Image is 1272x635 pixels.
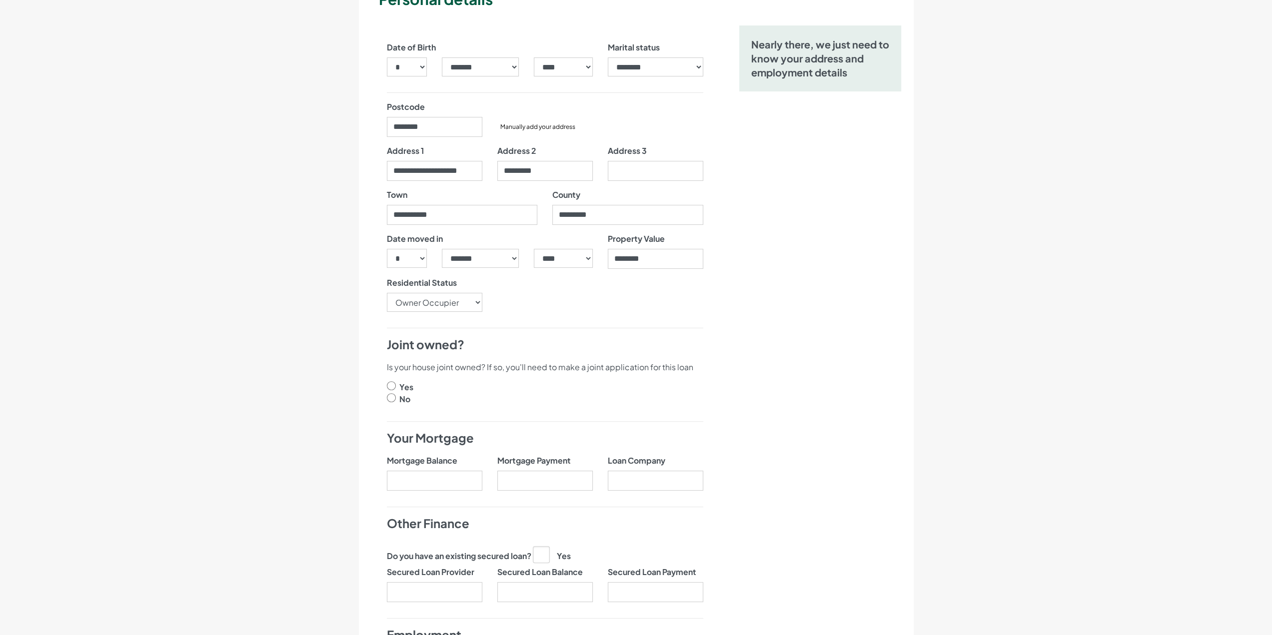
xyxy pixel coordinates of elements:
label: Mortgage Balance [387,455,457,467]
label: Address 2 [497,145,536,157]
label: Postcode [387,101,425,113]
label: Address 3 [608,145,647,157]
h4: Joint owned? [387,336,703,353]
label: Residential Status [387,277,457,289]
label: County [552,189,580,201]
label: Address 1 [387,145,424,157]
label: Secured Loan Payment [608,566,696,578]
h4: Your Mortgage [387,430,703,447]
label: Secured Loan Provider [387,566,474,578]
label: Loan Company [608,455,665,467]
label: No [399,393,410,405]
p: Is your house joint owned? If so, you'll need to make a joint application for this loan [387,361,703,373]
h4: Other Finance [387,515,703,532]
label: Date of Birth [387,41,436,53]
label: Mortgage Payment [497,455,571,467]
label: Marital status [608,41,660,53]
label: Property Value [608,233,665,245]
button: Manually add your address [497,122,578,132]
label: Do you have an existing secured loan? [387,550,531,562]
h5: Nearly there, we just need to know your address and employment details [751,37,890,79]
label: Date moved in [387,233,443,245]
label: Secured Loan Balance [497,566,583,578]
label: Yes [399,381,413,393]
label: Yes [533,546,571,562]
label: Town [387,189,407,201]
